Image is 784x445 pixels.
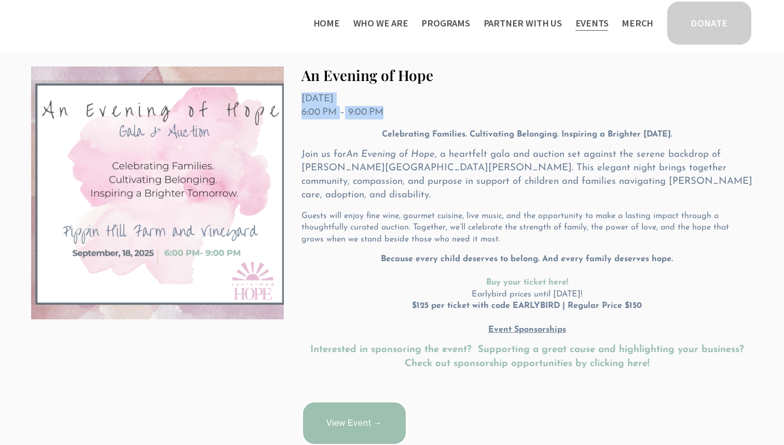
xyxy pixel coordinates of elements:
time: [DATE] [301,94,334,104]
em: An Evening of Hope [346,150,435,159]
a: Merch [622,15,653,32]
a: Interested in sponsoring the event? Supporting a great cause and highlighting your business? Chec... [310,345,747,368]
a: Events [575,15,609,32]
a: folder dropdown [421,15,470,32]
a: Buy your ticket here! [486,278,568,287]
time: 9:00 PM [348,107,383,117]
span: Who We Are [353,16,408,31]
span: Partner With Us [484,16,562,31]
img: An Evening of Hope [31,66,284,320]
a: Home [313,15,340,32]
span: Programs [421,16,470,31]
p: Earlybird prices until [DATE]! [301,253,753,336]
time: 6:00 PM [301,107,337,117]
p: Guests will enjoy fine wine, gourmet cuisine, live music, and the opportunity to make a lasting i... [301,210,753,246]
u: Event Sponsorships [488,326,566,334]
strong: Celebrating Families. Cultivating Belonging. Inspiring a Brighter [DATE]. [382,130,672,139]
strong: $125 per ticket with code EARLYBIRD | Regular Price $150 [412,302,642,310]
p: Join us for , a heartfelt gala and auction set against the serene backdrop of [PERSON_NAME][GEOGR... [301,148,753,202]
a: An Evening of Hope [301,65,433,85]
a: folder dropdown [353,15,408,32]
a: folder dropdown [484,15,562,32]
strong: Because every child deserves to belong. And every family deserves hope. [381,255,673,263]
